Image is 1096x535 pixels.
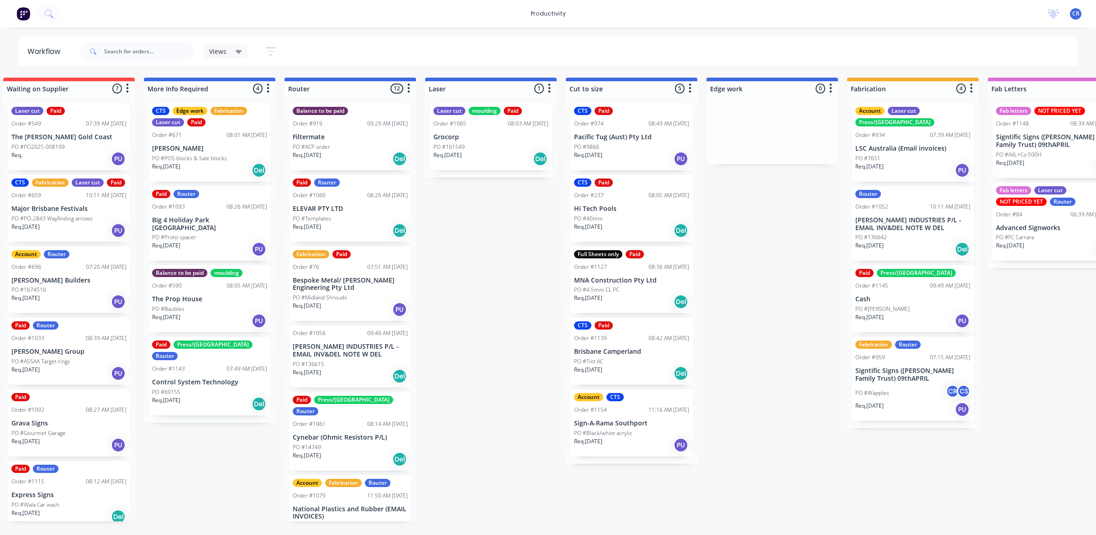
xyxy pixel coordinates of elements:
div: PU [111,152,126,166]
div: PaidRouterOrder #109308:26 AM [DATE]Big 4 Holiday Park [GEOGRAPHIC_DATA]PO #Proto spacerReq.[DATE]PU [148,186,271,261]
div: 09:40 AM [DATE] [367,329,408,337]
div: Order #549 [11,120,41,128]
p: Req. [DATE] [293,368,321,377]
div: Laser cut [11,107,43,115]
div: Router [152,352,178,360]
div: Balance to be paid [152,269,207,277]
p: Grocorp [433,133,548,141]
div: PaidOrder #109208:27 AM [DATE]Grava SignsPO #Gourmet GarageReq.[DATE]PU [8,389,130,456]
p: [PERSON_NAME] INDUSTRIES P/L - EMAIL INV&DEL NOTE W DEL [293,343,408,358]
div: 07:49 AM [DATE] [227,365,267,373]
p: Cynebar (Ohmic Resistors P/L) [293,434,408,441]
div: Account [855,107,885,115]
div: Paid [595,321,613,330]
div: 08:27 AM [DATE] [86,406,126,414]
div: Workflow [27,46,65,57]
p: Req. [DATE] [574,294,602,302]
p: PO #69155 [152,388,180,396]
div: Router [314,178,340,187]
div: 10:11 AM [DATE] [930,203,970,211]
div: Order #659 [11,191,41,199]
p: Req. [DATE] [293,223,321,231]
p: PO #Tint AC [574,357,603,366]
div: Paid [293,396,311,404]
div: Paid [11,393,30,401]
div: 08:14 AM [DATE] [367,420,408,428]
div: 08:03 AM [DATE] [508,120,548,128]
p: Signtific Signs ([PERSON_NAME] Family Trust) 09thAPRIL [855,367,970,383]
div: productivity [526,7,570,21]
p: National Plastics and Rubber (EMAIL INVOICES) [293,505,408,521]
div: PU [252,314,266,328]
div: PU [111,294,126,309]
div: Laser cut [433,107,465,115]
div: CTS [152,107,169,115]
div: FabricationPaidOrder #7607:51 AM [DATE]Bespoke Metal/ [PERSON_NAME] Engineering Pty LtdPO #Midlan... [289,247,411,321]
div: CTS [606,393,624,401]
div: moulding [211,269,242,277]
div: Press/[GEOGRAPHIC_DATA] [174,341,253,349]
div: Fab letters [996,107,1031,115]
div: 07:51 AM [DATE] [367,263,408,271]
div: Order #1143 [152,365,185,373]
div: FabricationRouterOrder #95907:15 AM [DATE]Signtific Signs ([PERSON_NAME] Family Trust) 09thAPRILP... [852,337,974,421]
div: Del [392,152,407,166]
span: CR [1072,10,1080,18]
div: Fab letters [996,186,1031,194]
div: Order #1092 [11,406,44,414]
div: PU [111,223,126,238]
div: CR [946,384,959,398]
p: Req. [DATE] [152,241,180,250]
p: Sign-A-Rama Southport [574,420,689,427]
p: [PERSON_NAME] Group [11,348,126,356]
div: Press/[GEOGRAPHIC_DATA] [855,118,934,126]
div: Order #1154 [574,406,607,414]
div: Paid [626,250,644,258]
div: RouterOrder #105210:11 AM [DATE][PERSON_NAME] INDUSTRIES P/L - EMAIL INV&DEL NOTE W DELPO #136642... [852,186,974,261]
div: PaidPress/[GEOGRAPHIC_DATA]RouterOrder #114307:49 AM [DATE]Control System TechnologyPO #69155Req.... [148,337,271,415]
p: PO #ACP order [293,143,330,151]
p: Filtermate [293,133,408,141]
p: ELEVAR PTY LTD [293,205,408,213]
p: [PERSON_NAME] Builders [11,277,126,284]
p: Req. [DATE] [152,396,180,404]
div: Paid [11,321,30,330]
div: Del [252,397,266,411]
div: Router [855,190,881,198]
div: PU [955,314,970,328]
div: Account [293,479,322,487]
div: Order #1033 [11,334,44,342]
div: CS [957,384,970,398]
div: Order #76 [293,263,319,271]
p: Grava Signs [11,420,126,427]
div: PU [392,302,407,317]
div: Del [111,509,126,524]
p: Bespoke Metal/ [PERSON_NAME] Engineering Pty Ltd [293,277,408,292]
p: PO #7651 [855,154,880,163]
div: Order #1061 [293,420,326,428]
div: Paid [504,107,522,115]
p: PO #FC Carrara [996,233,1034,241]
div: Full Sheets onlyPaidOrder #112708:36 AM [DATE]MNA Construction Pty LtdPO #4.5mm CL PCReq.[DATE]Del [570,247,693,314]
p: PO #ASSAA Target rings [11,357,70,366]
div: Router [293,407,318,415]
p: Req. [DATE] [855,241,884,250]
p: PO #Templates [293,215,331,223]
div: Account [11,250,41,258]
div: Paid [11,465,30,473]
p: Big 4 Holiday Park [GEOGRAPHIC_DATA] [152,216,267,232]
div: PU [111,366,126,381]
div: Fabrication [325,479,362,487]
p: Req. [DATE] [152,163,180,171]
p: Cash [855,295,970,303]
div: Router [895,341,921,349]
div: Router [174,190,199,198]
p: [PERSON_NAME] [152,145,267,152]
p: PO #14749 [293,443,321,451]
p: PO #40mm [574,215,603,223]
div: 08:20 AM [DATE] [367,191,408,199]
p: PO #9866 [574,143,599,151]
p: PO #1674516 [11,286,46,294]
div: PU [955,402,970,417]
div: 08:26 AM [DATE] [227,203,267,211]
